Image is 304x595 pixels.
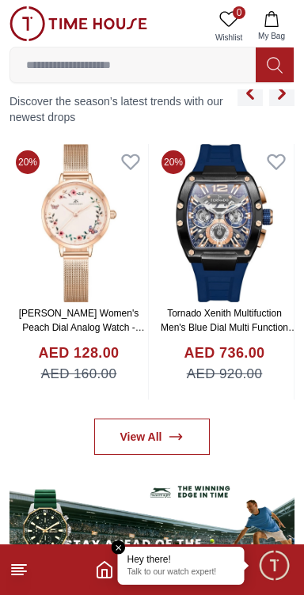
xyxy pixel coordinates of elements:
a: Home [95,560,114,579]
a: View All [94,419,211,455]
img: ... [9,471,294,578]
p: Discover the season’s latest trends with our newest drops [9,93,237,125]
span: 0 [233,6,245,19]
span: 20% [161,150,185,174]
img: Kenneth Scott Women's Peach Dial Analog Watch - K23512-RMKF [9,144,148,302]
a: Tornado Xenith Multifuction Men's Blue Dial Multi Function Watch - T23105-BSNNK [161,308,298,347]
p: Talk to our watch expert! [127,567,235,578]
span: Wishlist [209,32,249,44]
div: Chat Widget [257,548,292,583]
em: Close tooltip [112,540,126,555]
div: Hey there! [127,553,235,566]
a: [PERSON_NAME] Women's Peach Dial Analog Watch - K23512-RMKF [19,308,145,347]
button: My Bag [249,6,294,47]
span: 20% [16,150,40,174]
img: ... [9,6,147,41]
span: AED 160.00 [41,364,117,385]
span: My Bag [252,30,291,42]
h4: AED 736.00 [184,343,264,364]
img: Tornado Xenith Multifuction Men's Blue Dial Multi Function Watch - T23105-BSNNK [155,144,294,302]
a: 0Wishlist [209,6,249,47]
span: AED 920.00 [187,364,263,385]
h4: AED 128.00 [38,343,119,364]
